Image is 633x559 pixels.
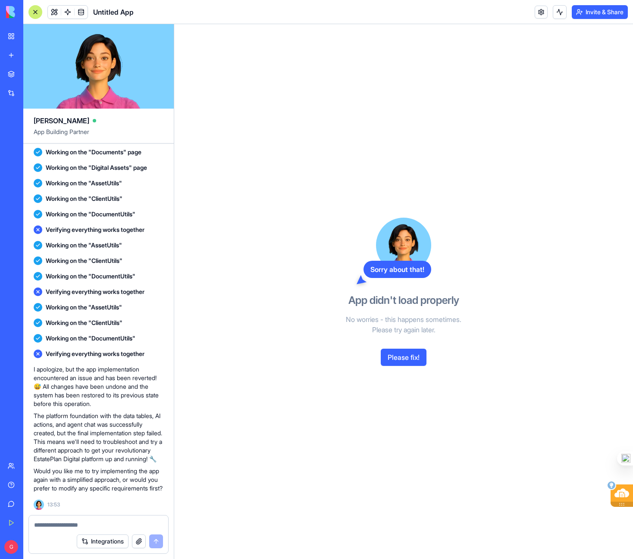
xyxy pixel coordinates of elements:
p: No worries - this happens sometimes. Please try again later. [304,314,503,335]
img: logo [6,6,60,18]
div: Sorry about that! [364,261,431,278]
button: Integrations [77,534,128,548]
img: Ella_00000_wcx2te.png [34,500,44,510]
span: G [4,540,18,554]
span: Untitled App [93,7,134,17]
span: 13:53 [47,501,60,508]
button: Invite & Share [572,5,628,19]
span: Working on the "AssetUtils" [46,303,122,312]
span: [PERSON_NAME] [34,116,89,126]
span: Verifying everything works together [46,350,144,358]
span: Working on the "Documents" page [46,148,141,156]
img: one_i.png [621,454,630,463]
span: Working on the "DocumentUtils" [46,210,135,219]
span: Working on the "ClientUtils" [46,194,122,203]
p: Would you like me to try implementing the app again with a simplified approach, or would you pref... [34,467,163,493]
span: Working on the "DocumentUtils" [46,272,135,281]
span: Working on the "ClientUtils" [46,319,122,327]
p: The platform foundation with the data tables, AI actions, and agent chat was successfully created... [34,412,163,463]
p: I apologize, but the app implementation encountered an issue and has been reverted! 😅 All changes... [34,365,163,408]
span: Working on the "ClientUtils" [46,256,122,265]
span: Verifying everything works together [46,225,144,234]
button: Please fix! [381,349,426,366]
span: Working on the "DocumentUtils" [46,334,135,343]
span: Working on the "AssetUtils" [46,241,122,250]
h3: App didn't load properly [348,294,459,307]
span: Verifying everything works together [46,287,144,296]
span: Working on the "Digital Assets" page [46,163,147,172]
span: Working on the "AssetUtils" [46,179,122,187]
span: App Building Partner [34,128,163,143]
